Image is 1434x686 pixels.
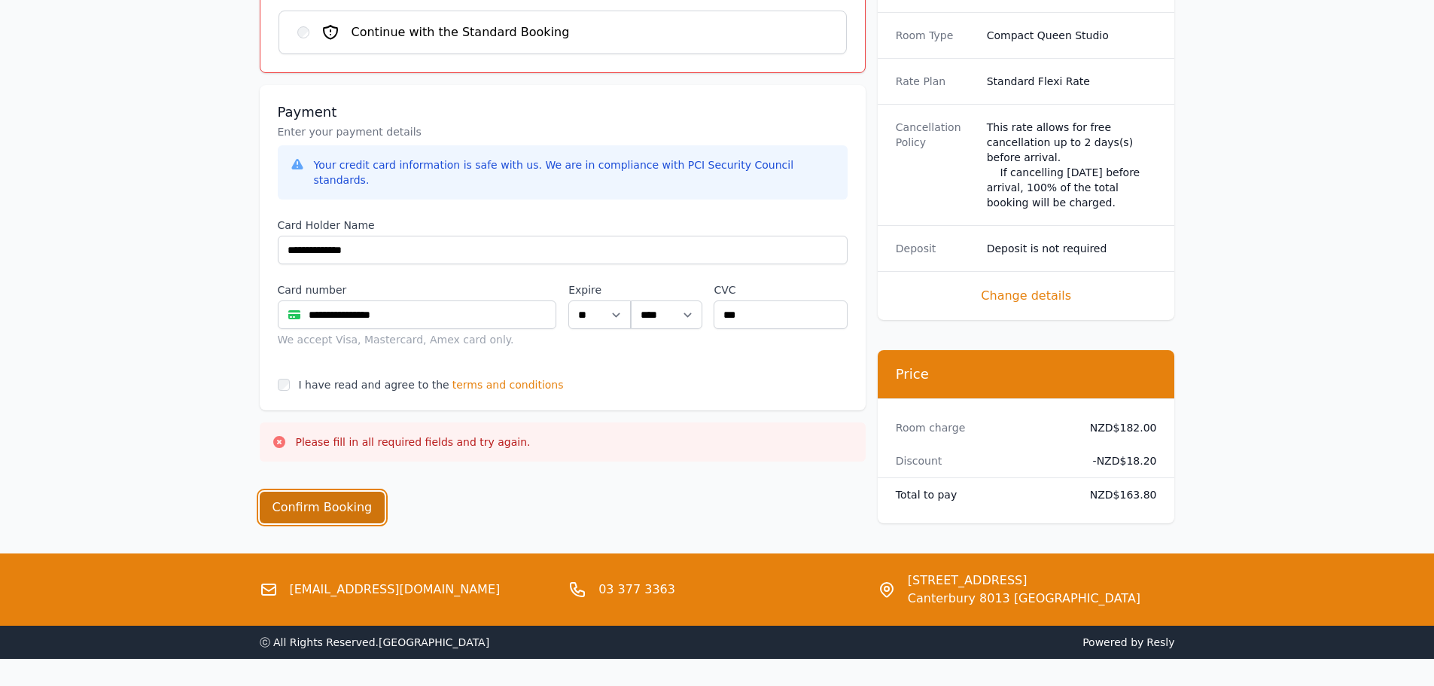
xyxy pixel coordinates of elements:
[568,282,631,297] label: Expire
[987,120,1157,210] div: This rate allows for free cancellation up to 2 days(s) before arrival. If cancelling [DATE] befor...
[908,590,1140,608] span: Canterbury 8013 [GEOGRAPHIC_DATA]
[1078,453,1157,468] dd: - NZD$18.20
[278,332,557,347] div: We accept Visa, Mastercard, Amex card only.
[314,157,836,188] div: Your credit card information is safe with us. We are in compliance with PCI Security Council stan...
[290,581,501,599] a: [EMAIL_ADDRESS][DOMAIN_NAME]
[908,572,1140,590] span: [STREET_ADDRESS]
[452,377,564,392] span: terms and conditions
[260,636,490,648] span: ⓒ All Rights Reserved. [GEOGRAPHIC_DATA]
[352,23,570,41] span: Continue with the Standard Booking
[896,365,1157,383] h3: Price
[896,487,1066,502] dt: Total to pay
[987,74,1157,89] dd: Standard Flexi Rate
[896,420,1066,435] dt: Room charge
[896,241,975,256] dt: Deposit
[896,287,1157,305] span: Change details
[278,282,557,297] label: Card number
[278,218,848,233] label: Card Holder Name
[631,282,702,297] label: .
[896,28,975,43] dt: Room Type
[299,379,449,391] label: I have read and agree to the
[278,124,848,139] p: Enter your payment details
[278,103,848,121] h3: Payment
[987,28,1157,43] dd: Compact Queen Studio
[1146,636,1174,648] a: Resly
[598,581,675,599] a: 03 377 3363
[296,434,531,450] p: Please fill in all required fields and try again.
[1078,487,1157,502] dd: NZD$163.80
[714,282,847,297] label: CVC
[987,241,1157,256] dd: Deposit is not required
[896,453,1066,468] dt: Discount
[1078,420,1157,435] dd: NZD$182.00
[896,120,975,210] dt: Cancellation Policy
[896,74,975,89] dt: Rate Plan
[260,492,385,523] button: Confirm Booking
[723,635,1175,650] span: Powered by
